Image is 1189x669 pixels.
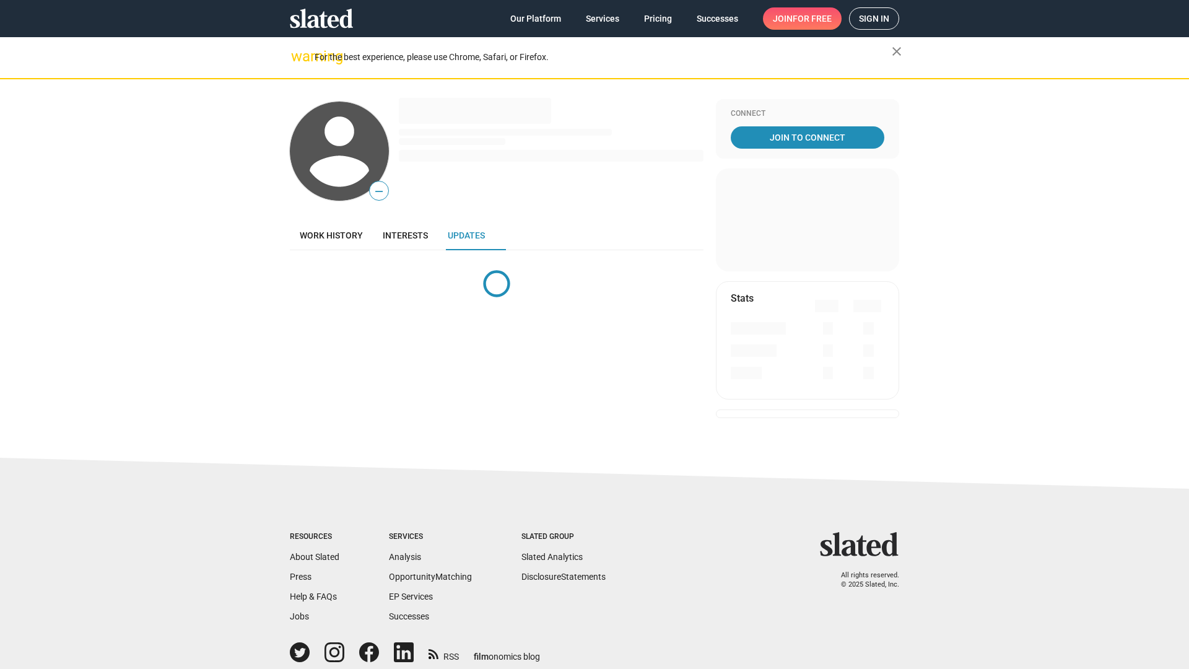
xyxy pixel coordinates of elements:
a: Services [576,7,629,30]
mat-icon: warning [291,49,306,64]
a: Updates [438,221,495,250]
span: Join To Connect [733,126,882,149]
div: Connect [731,109,884,119]
p: All rights reserved. © 2025 Slated, Inc. [828,571,899,589]
a: Help & FAQs [290,592,337,601]
a: filmonomics blog [474,641,540,663]
a: Interests [373,221,438,250]
a: OpportunityMatching [389,572,472,582]
a: Jobs [290,611,309,621]
div: Services [389,532,472,542]
div: Resources [290,532,339,542]
a: Joinfor free [763,7,842,30]
span: Our Platform [510,7,561,30]
div: Slated Group [521,532,606,542]
span: — [370,183,388,199]
span: Services [586,7,619,30]
a: Sign in [849,7,899,30]
span: Join [773,7,832,30]
a: Press [290,572,311,582]
a: Slated Analytics [521,552,583,562]
mat-icon: close [889,44,904,59]
a: Our Platform [500,7,571,30]
span: Successes [697,7,738,30]
mat-card-title: Stats [731,292,754,305]
a: RSS [429,644,459,663]
span: Sign in [859,8,889,29]
a: Join To Connect [731,126,884,149]
a: Successes [389,611,429,621]
a: Work history [290,221,373,250]
span: Updates [448,230,485,240]
div: For the best experience, please use Chrome, Safari, or Firefox. [315,49,892,66]
span: Work history [300,230,363,240]
span: for free [793,7,832,30]
span: Interests [383,230,428,240]
a: DisclosureStatements [521,572,606,582]
a: Analysis [389,552,421,562]
a: Pricing [634,7,682,30]
a: EP Services [389,592,433,601]
a: About Slated [290,552,339,562]
span: film [474,652,489,662]
a: Successes [687,7,748,30]
span: Pricing [644,7,672,30]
